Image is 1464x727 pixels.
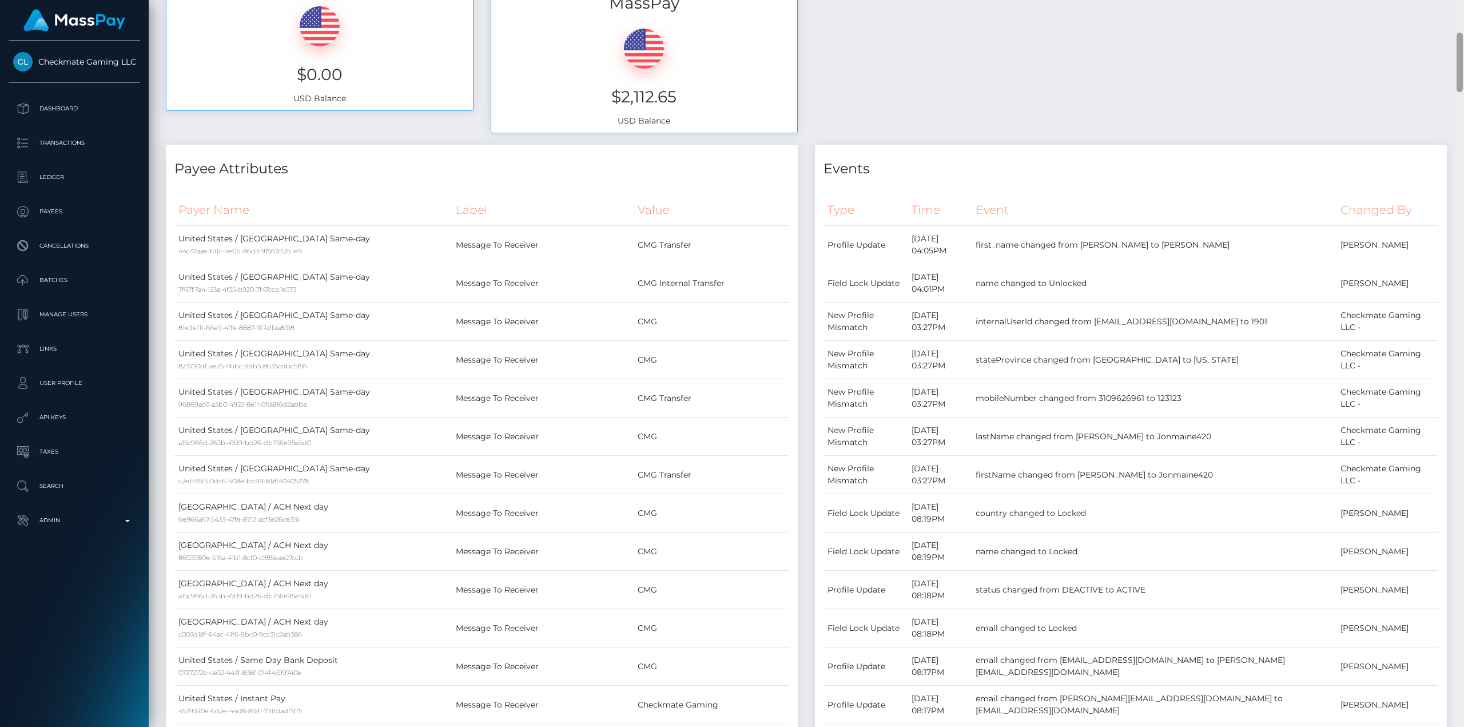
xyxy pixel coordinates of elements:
div: USD Balance [491,14,798,133]
td: United States / [GEOGRAPHIC_DATA] Same-day [174,303,452,341]
td: [PERSON_NAME] [1336,686,1438,724]
td: Profile Update [823,686,908,724]
td: New Profile Mismatch [823,418,908,456]
td: [DATE] 08:19PM [908,533,972,571]
td: Message To Receiver [452,571,634,609]
td: Field Lock Update [823,494,908,533]
td: CMG [634,494,789,533]
h3: $2,112.65 [500,86,789,108]
td: [GEOGRAPHIC_DATA] / ACH Next day [174,533,452,571]
td: [DATE] 04:01PM [908,264,972,303]
th: Time [908,194,972,226]
td: Checkmate Gaming LLC - [1336,379,1438,418]
p: Search [13,478,136,495]
a: Taxes [9,438,140,466]
td: [DATE] 08:17PM [908,686,972,724]
td: Checkmate Gaming LLC - [1336,418,1438,456]
td: [PERSON_NAME] [1336,264,1438,303]
td: Message To Receiver [452,226,634,264]
td: CMG [634,533,789,571]
td: [PERSON_NAME] [1336,609,1438,647]
td: stateProvince changed from [GEOGRAPHIC_DATA] to [US_STATE] [972,341,1336,379]
td: country changed to Locked [972,494,1336,533]
td: [GEOGRAPHIC_DATA] / ACH Next day [174,494,452,533]
span: Checkmate Gaming LLC [9,57,140,67]
td: Message To Receiver [452,303,634,341]
td: CMG Internal Transfer [634,264,789,303]
td: email changed from [PERSON_NAME][EMAIL_ADDRESS][DOMAIN_NAME] to [EMAIL_ADDRESS][DOMAIN_NAME] [972,686,1336,724]
td: [PERSON_NAME] [1336,226,1438,264]
td: [PERSON_NAME] [1336,647,1438,686]
td: status changed from DEACTIVE to ACTIVE [972,571,1336,609]
td: [PERSON_NAME] [1336,571,1438,609]
small: 823730df-ae25-4bbc-99b5-8635cdbc5f56 [178,362,307,370]
td: Message To Receiver [452,456,634,494]
h4: Events [823,159,1438,179]
td: Field Lock Update [823,609,908,647]
img: USD.png [624,29,664,69]
td: name changed to Locked [972,533,1336,571]
p: Links [13,340,136,357]
td: Field Lock Update [823,264,908,303]
th: Changed By [1336,194,1438,226]
a: Payees [9,197,140,226]
td: internalUserId changed from [EMAIL_ADDRESS][DOMAIN_NAME] to 1901 [972,303,1336,341]
p: Dashboard [13,100,136,117]
td: Profile Update [823,571,908,609]
small: 96869ac0-a3b0-4922-8e11-0fd816d2abba [178,400,307,408]
td: Checkmate Gaming LLC - [1336,303,1438,341]
th: Label [452,194,634,226]
small: 4539390e-6d2e-44d8-8391-731fdadf5ff5 [178,707,302,715]
td: CMG Transfer [634,226,789,264]
th: Type [823,194,908,226]
td: CMG Transfer [634,379,789,418]
img: USD.png [300,6,340,46]
td: [DATE] 08:18PM [908,609,972,647]
td: Field Lock Update [823,533,908,571]
a: Manage Users [9,300,140,329]
th: Value [634,194,789,226]
a: Ledger [9,163,140,192]
small: a15c966d-263b-47d9-bd26-db736e95e5d0 [178,592,311,600]
h3: $0.00 [175,63,464,86]
td: Checkmate Gaming LLC - [1336,456,1438,494]
p: Taxes [13,443,136,460]
small: c2eb96f3-0dc6-408e-bb99-818f40405278 [178,477,309,485]
a: Dashboard [9,94,140,123]
td: [DATE] 03:27PM [908,341,972,379]
p: Batches [13,272,136,289]
td: New Profile Mismatch [823,303,908,341]
a: Search [9,472,140,500]
a: Transactions [9,129,140,157]
td: Profile Update [823,647,908,686]
td: [GEOGRAPHIC_DATA] / ACH Next day [174,571,452,609]
td: Message To Receiver [452,647,634,686]
td: email changed from [EMAIL_ADDRESS][DOMAIN_NAME] to [PERSON_NAME][EMAIL_ADDRESS][DOMAIN_NAME] [972,647,1336,686]
td: lastName changed from [PERSON_NAME] to Jonmaine420 [972,418,1336,456]
td: CMG [634,609,789,647]
a: Links [9,335,140,363]
p: User Profile [13,375,136,392]
td: [DATE] 04:05PM [908,226,972,264]
td: email changed to Locked [972,609,1336,647]
p: API Keys [13,409,136,426]
th: Payer Name [174,194,452,226]
td: Profile Update [823,226,908,264]
td: Message To Receiver [452,341,634,379]
small: 7f67f7a4-133a-4f35-b920-7f47ccb1e573 [178,285,296,293]
a: User Profile [9,369,140,398]
td: [DATE] 03:27PM [908,456,972,494]
p: Cancellations [13,237,136,255]
td: United States / [GEOGRAPHIC_DATA] Same-day [174,379,452,418]
a: Batches [9,266,140,295]
p: Transactions [13,134,136,152]
td: CMG [634,303,789,341]
img: Checkmate Gaming LLC [13,52,33,71]
td: United States / [GEOGRAPHIC_DATA] Same-day [174,341,452,379]
a: Cancellations [9,232,140,260]
p: Manage Users [13,306,136,323]
td: [GEOGRAPHIC_DATA] / ACH Next day [174,609,452,647]
td: Checkmate Gaming [634,686,789,724]
td: CMG Transfer [634,456,789,494]
small: a15c966d-263b-47d9-bd26-db736e95e5d0 [178,439,311,447]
